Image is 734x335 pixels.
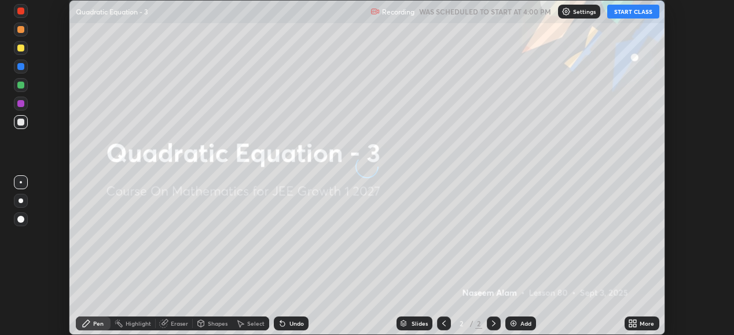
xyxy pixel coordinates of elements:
img: add-slide-button [509,319,518,328]
div: More [640,321,654,326]
p: Settings [573,9,596,14]
div: / [469,320,473,327]
div: Slides [412,321,428,326]
div: Highlight [126,321,151,326]
div: Undo [289,321,304,326]
button: START CLASS [607,5,659,19]
p: Recording [382,8,414,16]
img: class-settings-icons [561,7,571,16]
p: Quadratic Equation - 3 [76,7,148,16]
div: Select [247,321,265,326]
div: 2 [456,320,467,327]
div: Shapes [208,321,227,326]
div: Eraser [171,321,188,326]
div: Add [520,321,531,326]
div: Pen [93,321,104,326]
img: recording.375f2c34.svg [370,7,380,16]
div: 2 [475,318,482,329]
h5: WAS SCHEDULED TO START AT 4:00 PM [419,6,551,17]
